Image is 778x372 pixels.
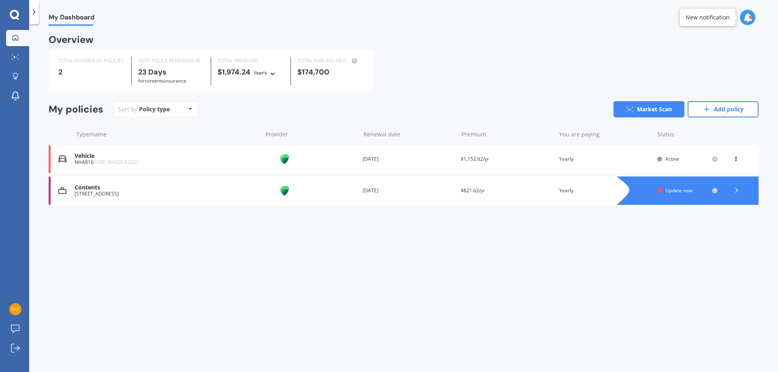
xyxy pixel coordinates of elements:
div: Provider [265,130,357,138]
div: TOTAL PREMIUMS [218,57,284,65]
span: $821.62/yr [461,187,485,194]
div: $174,700 [297,68,364,76]
span: $1,152.62/yr [461,155,489,162]
div: [STREET_ADDRESS] [75,191,258,197]
div: TOTAL SUM INSURED [297,57,364,65]
div: Yearly [254,69,267,77]
img: 32cfffd672ced4e940d99709ca1ddc66 [9,303,21,315]
span: Update now [665,187,693,194]
div: Overview [49,36,94,44]
div: New notification [686,13,730,21]
img: Vehicle [58,155,66,163]
span: for Contents insurance [138,77,186,84]
b: 23 Days [138,67,167,77]
div: My policies [49,104,103,115]
span: Active [665,155,679,162]
span: FORD RANGER 2021 [94,159,139,166]
div: Contents [75,184,258,191]
a: Market Scan [613,101,684,117]
div: $1,974.24 [218,68,284,77]
div: Vehicle [75,153,258,159]
a: Add policy [688,101,759,117]
img: MAS [265,151,305,167]
div: Premium [462,130,553,138]
div: Renewal date [363,130,455,138]
span: My Dashboard [49,13,94,24]
div: Type/name [76,130,259,138]
div: Yearly [559,187,651,195]
div: [DATE] [363,187,454,195]
div: NEXT POLICY RENEWING IN [138,57,205,65]
div: [DATE] [363,155,454,163]
img: MAS [265,183,305,198]
div: NHA816 [75,159,258,165]
div: Yearly [559,155,651,163]
div: Sort by: [118,105,170,113]
img: Contents [58,187,66,195]
div: 2 [58,68,125,76]
div: Policy type [139,105,170,113]
div: You are paying [559,130,651,138]
div: Status [657,130,718,138]
div: TOTAL NUMBER OF POLICIES [58,57,125,65]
